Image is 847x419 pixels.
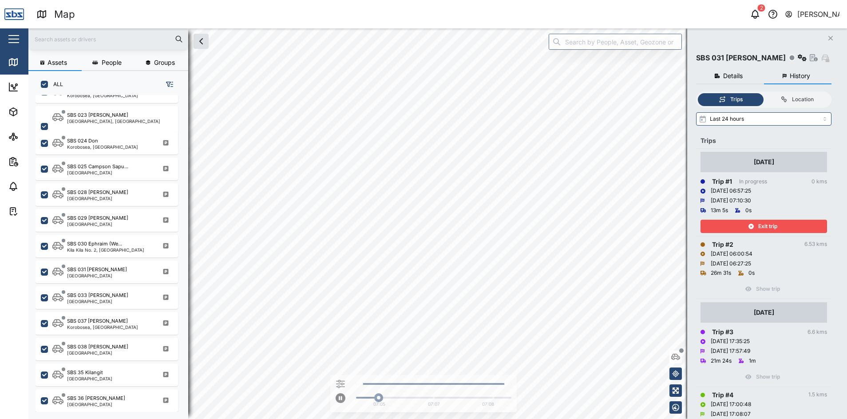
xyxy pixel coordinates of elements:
[711,357,732,365] div: 21m 24s
[711,197,751,205] div: [DATE] 07:10:30
[67,266,127,273] div: SBS 031 [PERSON_NAME]
[797,9,840,20] div: [PERSON_NAME]
[549,34,682,50] input: Search by People, Asset, Geozone or Place
[67,145,138,149] div: Korobosea, [GEOGRAPHIC_DATA]
[723,73,743,79] span: Details
[67,214,128,222] div: SBS 029 [PERSON_NAME]
[67,369,103,376] div: SBS 35 Kilangit
[696,112,831,126] input: Select range
[67,351,128,355] div: [GEOGRAPHIC_DATA]
[745,206,752,215] div: 0s
[482,401,494,408] div: 07:08
[754,157,774,167] div: [DATE]
[67,343,128,351] div: SBS 038 [PERSON_NAME]
[754,308,774,317] div: [DATE]
[792,95,814,104] div: Location
[67,376,112,381] div: [GEOGRAPHIC_DATA]
[711,347,750,356] div: [DATE] 17:57:49
[701,220,827,233] button: Exit trip
[4,4,24,24] img: Main Logo
[790,73,810,79] span: History
[34,32,183,46] input: Search assets or drivers
[807,328,827,336] div: 6.6 kms
[711,250,752,258] div: [DATE] 06:00:54
[67,273,127,278] div: [GEOGRAPHIC_DATA]
[23,157,53,166] div: Reports
[428,401,440,408] div: 07:07
[47,59,67,66] span: Assets
[711,206,728,215] div: 13m 5s
[36,95,188,412] div: grid
[758,4,765,12] div: 2
[749,357,756,365] div: 1m
[23,132,44,142] div: Sites
[67,119,160,123] div: [GEOGRAPHIC_DATA], [GEOGRAPHIC_DATA]
[711,260,751,268] div: [DATE] 06:27:25
[730,95,743,104] div: Trips
[711,269,731,277] div: 26m 31s
[67,170,128,175] div: [GEOGRAPHIC_DATA]
[48,81,63,88] label: ALL
[758,220,777,233] span: Exit trip
[739,178,767,186] div: In progress
[808,391,827,399] div: 1.5 kms
[28,28,847,419] canvas: Map
[23,107,51,117] div: Assets
[811,178,827,186] div: 0 kms
[701,136,827,146] div: Trips
[67,299,128,304] div: [GEOGRAPHIC_DATA]
[67,189,128,196] div: SBS 028 [PERSON_NAME]
[373,401,385,408] div: 07:05
[711,410,751,419] div: [DATE] 17:08:07
[712,327,733,337] div: Trip # 3
[23,82,63,92] div: Dashboard
[784,8,840,20] button: [PERSON_NAME]
[67,93,138,98] div: Korobosea, [GEOGRAPHIC_DATA]
[711,187,751,195] div: [DATE] 06:57:25
[67,317,128,325] div: SBS 037 [PERSON_NAME]
[67,292,128,299] div: SBS 033 [PERSON_NAME]
[712,240,733,249] div: Trip # 2
[804,240,827,249] div: 6.53 kms
[67,248,144,252] div: Kila Kila No. 2, [GEOGRAPHIC_DATA]
[67,196,128,201] div: [GEOGRAPHIC_DATA]
[23,206,47,216] div: Tasks
[748,269,755,277] div: 0s
[23,57,43,67] div: Map
[67,163,128,170] div: SBS 025 Campson Sapu...
[711,337,750,346] div: [DATE] 17:35:25
[67,402,125,407] div: [GEOGRAPHIC_DATA]
[711,400,751,409] div: [DATE] 17:00:48
[154,59,175,66] span: Groups
[67,240,122,248] div: SBS 030 Ephraim (We...
[712,390,733,400] div: Trip # 4
[54,7,75,22] div: Map
[67,222,128,226] div: [GEOGRAPHIC_DATA]
[23,182,51,191] div: Alarms
[67,395,125,402] div: SBS 36 [PERSON_NAME]
[696,52,786,63] div: SBS 031 [PERSON_NAME]
[67,111,128,119] div: SBS 023 [PERSON_NAME]
[67,137,98,145] div: SBS 024 Don
[67,325,138,329] div: Korobosea, [GEOGRAPHIC_DATA]
[712,177,732,186] div: Trip # 1
[102,59,122,66] span: People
